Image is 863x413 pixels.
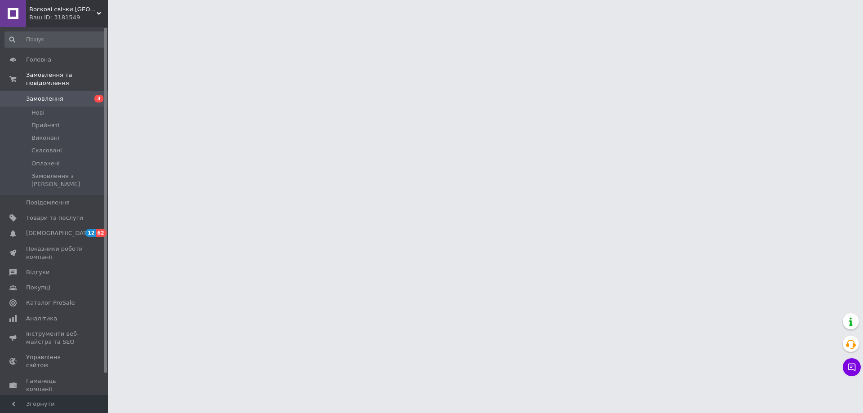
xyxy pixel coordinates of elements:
span: Замовлення з [PERSON_NAME] [31,172,105,188]
span: Гаманець компанії [26,377,83,393]
span: Скасовані [31,147,62,155]
span: Відгуки [26,268,49,276]
div: Ваш ID: 3181549 [29,13,108,22]
span: Повідомлення [26,199,70,207]
span: Інструменти веб-майстра та SEO [26,330,83,346]
span: 62 [96,229,106,237]
span: Оплачені [31,160,60,168]
span: Товари та послуги [26,214,83,222]
span: Управління сайтом [26,353,83,369]
span: Виконані [31,134,59,142]
span: Прийняті [31,121,59,129]
span: Воскові свічки Одеса [29,5,97,13]
span: Замовлення та повідомлення [26,71,108,87]
span: Каталог ProSale [26,299,75,307]
span: 3 [94,95,103,102]
span: Покупці [26,284,50,292]
input: Пошук [4,31,106,48]
span: Нові [31,109,44,117]
span: [DEMOGRAPHIC_DATA] [26,229,93,237]
button: Чат з покупцем [843,358,861,376]
span: Показники роботи компанії [26,245,83,261]
span: Аналітика [26,315,57,323]
span: 12 [85,229,96,237]
span: Головна [26,56,51,64]
span: Замовлення [26,95,63,103]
